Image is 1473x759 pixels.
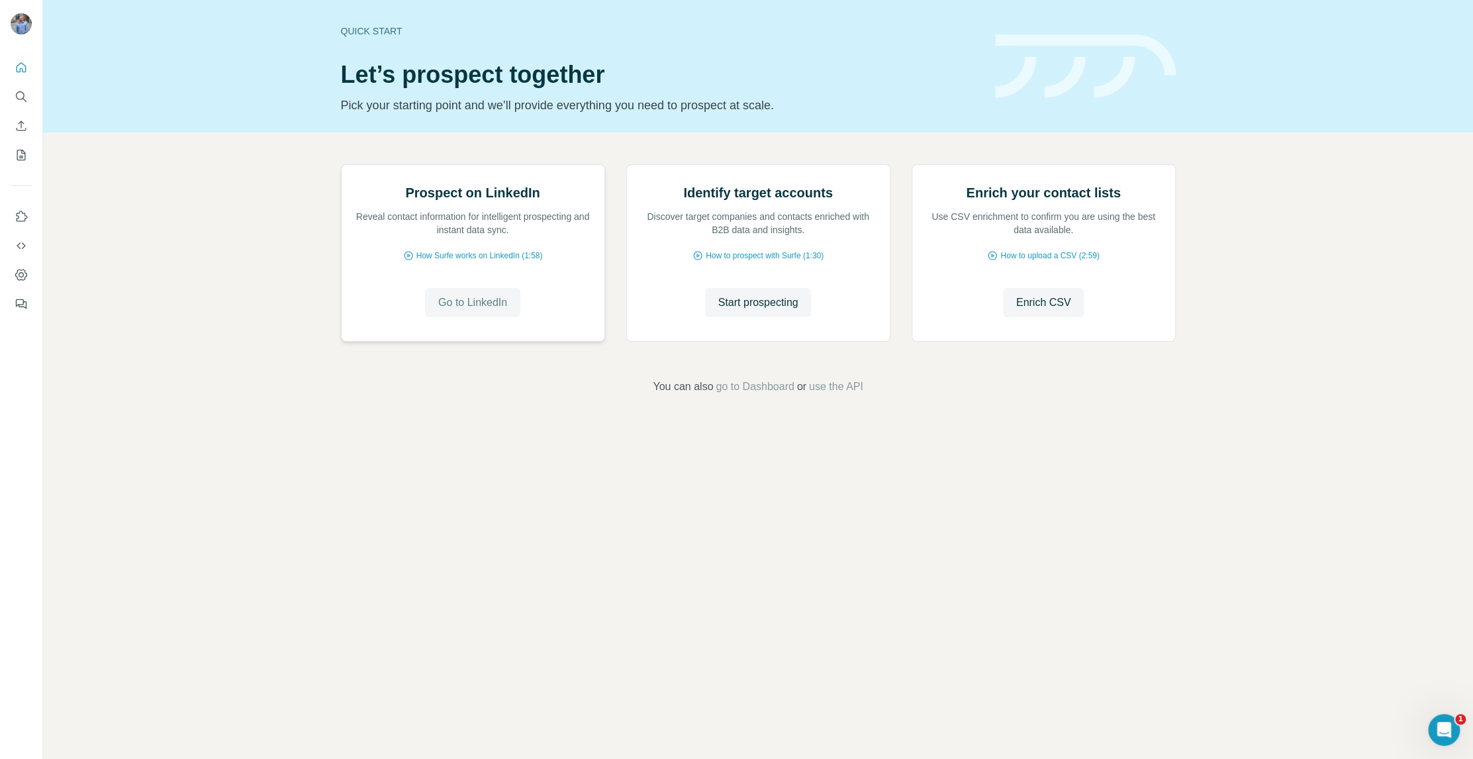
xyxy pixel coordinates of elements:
[355,210,591,236] p: Reveal contact information for intelligent prospecting and instant data sync.
[706,250,824,262] span: How to prospect with Surfe (1:30)
[11,85,32,109] button: Search
[716,379,794,395] button: go to Dashboard
[653,379,713,395] span: You can also
[341,96,979,115] p: Pick your starting point and we’ll provide everything you need to prospect at scale.
[416,250,543,262] span: How Surfe works on LinkedIn (1:58)
[718,295,798,311] span: Start prospecting
[425,288,520,317] button: Go to LinkedIn
[1003,288,1084,317] button: Enrich CSV
[995,34,1176,99] img: banner
[683,183,833,202] h2: Identify target accounts
[705,288,812,317] button: Start prospecting
[1455,714,1466,725] span: 1
[797,379,806,395] span: or
[11,263,32,287] button: Dashboard
[438,295,507,311] span: Go to LinkedIn
[11,143,32,167] button: My lists
[1000,250,1099,262] span: How to upload a CSV (2:59)
[1428,714,1460,746] iframe: Intercom live chat
[341,25,979,38] div: Quick start
[11,234,32,258] button: Use Surfe API
[966,183,1120,202] h2: Enrich your contact lists
[926,210,1162,236] p: Use CSV enrichment to confirm you are using the best data available.
[11,292,32,316] button: Feedback
[640,210,877,236] p: Discover target companies and contacts enriched with B2B data and insights.
[1016,295,1071,311] span: Enrich CSV
[11,114,32,138] button: Enrich CSV
[341,62,979,88] h1: Let’s prospect together
[809,379,863,395] button: use the API
[11,205,32,228] button: Use Surfe on LinkedIn
[11,13,32,34] img: Avatar
[405,183,540,202] h2: Prospect on LinkedIn
[11,56,32,79] button: Quick start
